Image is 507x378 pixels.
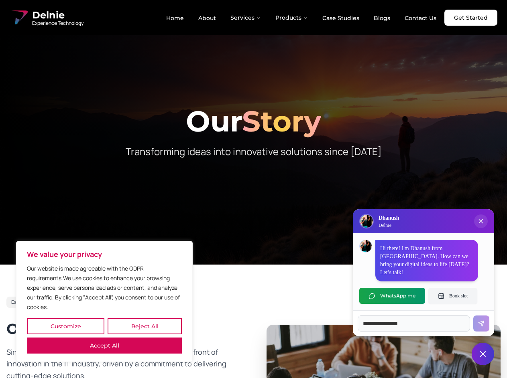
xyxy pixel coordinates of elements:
span: Story [242,103,321,139]
button: Close chat [472,343,494,365]
button: Customize [27,318,104,334]
button: Close chat popup [474,214,488,228]
p: Our website is made agreeable with the GDPR requirements.We use cookies to enhance your browsing ... [27,264,182,312]
p: We value your privacy [27,249,182,259]
span: Delnie [32,9,83,22]
a: Home [160,11,190,25]
p: Delnie [379,222,399,228]
h2: Our Journey [6,321,241,337]
img: Dhanush [360,240,372,252]
span: Experience Technology [32,20,83,26]
a: Delnie Logo Full [10,8,83,27]
a: About [192,11,222,25]
h1: Our [6,107,501,135]
button: Accept All [27,338,182,354]
span: Est. 2017 [11,299,31,305]
a: Contact Us [398,11,443,25]
button: Reject All [108,318,182,334]
h3: Dhanush [379,214,399,222]
button: Products [269,10,314,26]
a: Case Studies [316,11,366,25]
button: Services [224,10,267,26]
button: Book slot [428,288,477,304]
p: Transforming ideas into innovative solutions since [DATE] [100,145,408,158]
img: Delnie Logo [360,215,373,228]
a: Blogs [367,11,397,25]
nav: Main [160,10,443,26]
img: Delnie Logo [10,8,29,27]
a: Get Started [444,10,497,26]
p: Hi there! I'm Dhanush from [GEOGRAPHIC_DATA]. How can we bring your digital ideas to life [DATE]?... [380,245,473,277]
button: WhatsApp me [359,288,425,304]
